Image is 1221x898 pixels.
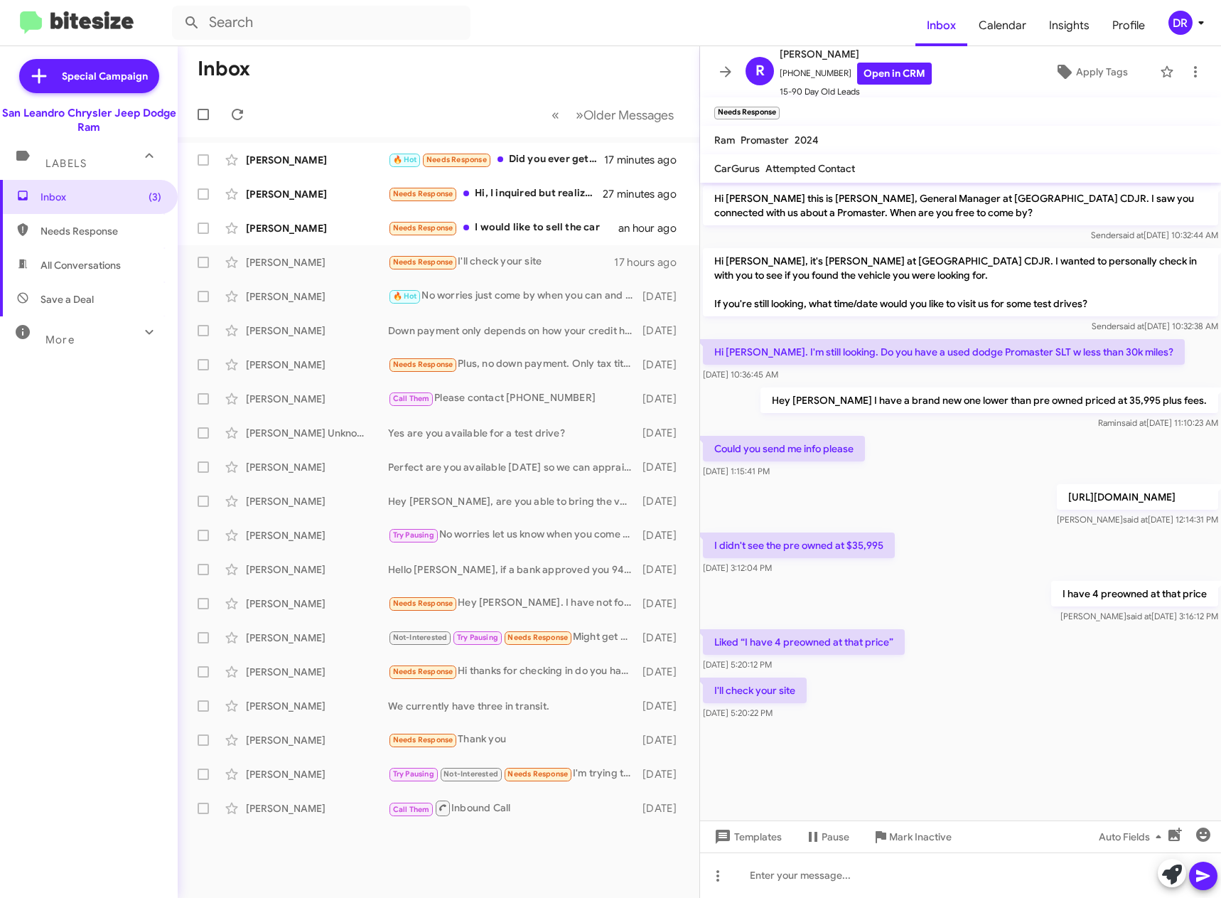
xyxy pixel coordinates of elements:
[388,324,640,338] div: Down payment only depends on how your credit history is. Are you available [DATE] so we can sit d...
[393,189,453,198] span: Needs Response
[567,100,682,129] button: Next
[703,248,1218,316] p: Hi [PERSON_NAME], it's [PERSON_NAME] at [GEOGRAPHIC_DATA] CDJR. I wanted to personally check in w...
[393,223,453,232] span: Needs Response
[388,426,640,440] div: Yes are you available for a test drive?
[246,562,388,577] div: [PERSON_NAME]
[62,69,148,83] span: Special Campaign
[388,799,640,817] div: Inbound Call
[703,533,895,558] p: I didn't see the pre owned at $35,995
[246,460,388,474] div: [PERSON_NAME]
[388,562,640,577] div: Hello [PERSON_NAME], if a bank approved you 94k then that means you have no issues borrowing more...
[703,466,770,476] span: [DATE] 1:15:41 PM
[393,530,434,540] span: Try Pausing
[246,289,388,304] div: [PERSON_NAME]
[388,220,618,236] div: I would like to sell the car
[246,528,388,542] div: [PERSON_NAME]
[388,186,603,202] div: Hi, I inquired but realized [DOMAIN_NAME] had thrown in a listing that is 900 miles away from me....
[393,633,448,642] span: Not-Interested
[1099,824,1167,850] span: Auto Fields
[388,527,640,543] div: No worries let us know when you come back so we can setup an appointment to help you.
[1101,5,1156,46] a: Profile
[640,528,688,542] div: [DATE]
[703,629,905,655] p: Liked “I have 4 preowned at that price”
[640,392,688,406] div: [DATE]
[861,824,963,850] button: Mark Inactive
[41,224,161,238] span: Needs Response
[246,392,388,406] div: [PERSON_NAME]
[1057,484,1218,510] p: [URL][DOMAIN_NAME]
[246,187,388,201] div: [PERSON_NAME]
[1060,611,1218,621] span: [PERSON_NAME] [DATE] 3:16:12 PM
[246,631,388,645] div: [PERSON_NAME]
[741,134,789,146] span: Promaster
[700,824,793,850] button: Templates
[1076,59,1128,85] span: Apply Tags
[246,324,388,338] div: [PERSON_NAME]
[246,153,388,167] div: [PERSON_NAME]
[388,699,640,713] div: We currently have three in transit.
[246,597,388,611] div: [PERSON_NAME]
[714,162,760,175] span: CarGurus
[426,155,487,164] span: Needs Response
[640,665,688,679] div: [DATE]
[1168,11,1193,35] div: DR
[388,151,604,168] div: Did you ever get a quote together? You can text it or email [EMAIL_ADDRESS][DOMAIN_NAME]
[640,426,688,440] div: [DATE]
[603,187,688,201] div: 27 minutes ago
[1119,321,1144,331] span: said at
[760,387,1218,413] p: Hey [PERSON_NAME] I have a brand new one lower than pre owned priced at 35,995 plus fees.
[618,221,688,235] div: an hour ago
[822,824,849,850] span: Pause
[614,255,688,269] div: 17 hours ago
[393,155,417,164] span: 🔥 Hot
[640,767,688,781] div: [DATE]
[393,769,434,779] span: Try Pausing
[41,292,94,306] span: Save a Deal
[393,805,430,814] span: Call Them
[1087,824,1178,850] button: Auto Fields
[640,460,688,474] div: [DATE]
[703,678,807,703] p: I'll check your site
[246,665,388,679] div: [PERSON_NAME]
[388,629,640,646] div: Might get back to the project in the future but not clear when
[1123,514,1148,525] span: said at
[703,707,773,718] span: [DATE] 5:20:22 PM
[507,633,568,642] span: Needs Response
[246,767,388,781] div: [PERSON_NAME]
[1119,230,1144,240] span: said at
[1098,417,1218,428] span: Ramin [DATE] 11:10:23 AM
[640,631,688,645] div: [DATE]
[246,801,388,816] div: [PERSON_NAME]
[1126,611,1151,621] span: said at
[780,46,932,63] span: [PERSON_NAME]
[388,494,640,508] div: Hey [PERSON_NAME], are you able to bring the vehicle in for a quick appraisal?
[246,255,388,269] div: [PERSON_NAME]
[795,134,819,146] span: 2024
[640,494,688,508] div: [DATE]
[967,5,1038,46] span: Calendar
[246,494,388,508] div: [PERSON_NAME]
[19,59,159,93] a: Special Campaign
[388,460,640,474] div: Perfect are you available [DATE] so we can appraise your vehicle in person?
[388,288,640,304] div: No worries just come by when you can and we will appraise the vehicle.
[576,106,583,124] span: »
[246,426,388,440] div: [PERSON_NAME] Unknown
[388,663,640,680] div: Hi thanks for checking in do you have the gx 550 overdrive limited in earth 2025
[703,659,772,670] span: [DATE] 5:20:12 PM
[393,360,453,369] span: Needs Response
[915,5,967,46] a: Inbox
[393,292,417,301] span: 🔥 Hot
[640,699,688,713] div: [DATE]
[388,732,640,748] div: Thank you
[640,562,688,577] div: [DATE]
[1091,230,1218,240] span: Sender [DATE] 10:32:44 AM
[543,100,568,129] button: Previous
[755,60,765,82] span: R
[149,190,161,204] span: (3)
[1051,581,1218,606] p: I have 4 preowned at that price
[1038,5,1101,46] a: Insights
[544,100,682,129] nav: Page navigation example
[443,769,498,779] span: Not-Interested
